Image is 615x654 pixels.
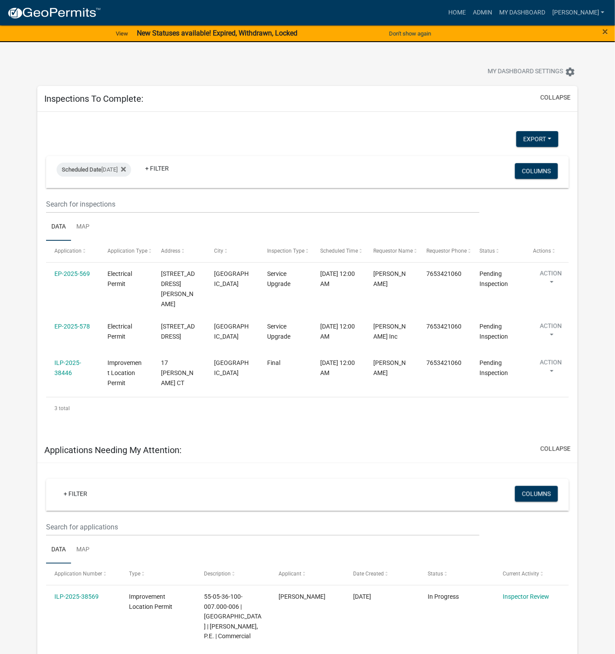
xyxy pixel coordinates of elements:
[54,270,90,277] a: EP-2025-569
[540,93,571,102] button: collapse
[427,248,467,254] span: Requestor Phone
[206,241,259,262] datatable-header-cell: City
[267,270,290,287] span: Service Upgrade
[129,593,173,610] span: Improvement Location Permit
[107,270,132,287] span: Electrical Permit
[540,444,571,454] button: collapse
[270,564,345,585] datatable-header-cell: Applicant
[515,486,558,502] button: Columns
[138,161,176,176] a: + Filter
[320,270,355,287] span: 08/22/2025, 12:00 AM
[46,397,569,419] div: 3 total
[71,213,95,241] a: Map
[603,26,608,37] button: Close
[469,4,496,21] a: Admin
[37,112,578,437] div: collapse
[137,29,297,37] strong: New Statuses available! Expired, Withdrawn, Locked
[46,536,71,564] a: Data
[62,166,101,173] span: Scheduled Date
[44,445,182,455] h5: Applications Needing My Attention:
[533,269,569,291] button: Action
[46,564,121,585] datatable-header-cell: Application Number
[373,270,406,287] span: Jessica Scott
[353,571,384,577] span: Date Created
[494,564,569,585] datatable-header-cell: Current Activity
[267,359,280,366] span: Final
[496,4,549,21] a: My Dashboard
[472,241,525,262] datatable-header-cell: Status
[214,359,249,376] span: BROOKLYN
[99,241,152,262] datatable-header-cell: Application Type
[112,26,132,41] a: View
[121,564,195,585] datatable-header-cell: Type
[353,593,371,600] span: 08/19/2025
[427,270,462,277] span: 7653421060
[533,248,551,254] span: Actions
[373,323,406,340] span: Joe Schmo Inc
[267,323,290,340] span: Service Upgrade
[279,571,301,577] span: Applicant
[445,4,469,21] a: Home
[161,270,195,307] span: 5937 E JENSEN RD
[488,67,563,77] span: My Dashboard Settings
[279,593,325,600] span: Brad Robertson
[373,359,406,376] span: LISA TOLER
[214,323,249,340] span: MORGANTOWN
[320,248,358,254] span: Scheduled Time
[603,25,608,38] span: ×
[480,359,508,376] span: Pending Inspection
[107,248,147,254] span: Application Type
[549,4,608,21] a: [PERSON_NAME]
[481,63,583,80] button: My Dashboard Settingssettings
[503,593,549,600] a: Inspector Review
[516,131,558,147] button: Export
[525,241,578,262] datatable-header-cell: Actions
[54,323,90,330] a: EP-2025-578
[267,248,304,254] span: Inspection Type
[503,571,539,577] span: Current Activity
[46,241,99,262] datatable-header-cell: Application
[107,323,132,340] span: Electrical Permit
[54,248,82,254] span: Application
[533,322,569,343] button: Action
[57,163,131,177] div: [DATE]
[196,564,270,585] datatable-header-cell: Description
[161,359,193,386] span: 17 MICHAEL CT
[386,26,435,41] button: Don't show again
[515,163,558,179] button: Columns
[480,270,508,287] span: Pending Inspection
[129,571,141,577] span: Type
[214,270,249,287] span: MARTINSVILLE
[107,359,142,386] span: Improvement Location Permit
[152,241,205,262] datatable-header-cell: Address
[46,518,479,536] input: Search for applications
[565,67,576,77] i: settings
[204,593,261,640] span: 55-05-36-100-007.000-006 | N TIDEWATER RD | Brad Robertson, P.E. | Commercial
[480,248,495,254] span: Status
[480,323,508,340] span: Pending Inspection
[54,359,81,376] a: ILP-2025-38446
[54,593,99,600] a: ILP-2025-38569
[373,248,413,254] span: Requestor Name
[345,564,419,585] datatable-header-cell: Date Created
[214,248,223,254] span: City
[420,564,494,585] datatable-header-cell: Status
[54,571,102,577] span: Application Number
[418,241,471,262] datatable-header-cell: Requestor Phone
[44,93,143,104] h5: Inspections To Complete:
[259,241,312,262] datatable-header-cell: Inspection Type
[46,213,71,241] a: Data
[320,323,355,340] span: 08/22/2025, 12:00 AM
[57,486,94,502] a: + Filter
[71,536,95,564] a: Map
[427,323,462,330] span: 7653421060
[312,241,365,262] datatable-header-cell: Scheduled Time
[533,358,569,380] button: Action
[428,571,443,577] span: Status
[204,571,231,577] span: Description
[161,248,180,254] span: Address
[365,241,418,262] datatable-header-cell: Requestor Name
[427,359,462,366] span: 7653421060
[46,195,479,213] input: Search for inspections
[161,323,195,340] span: 5955 S HAASETOWN RD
